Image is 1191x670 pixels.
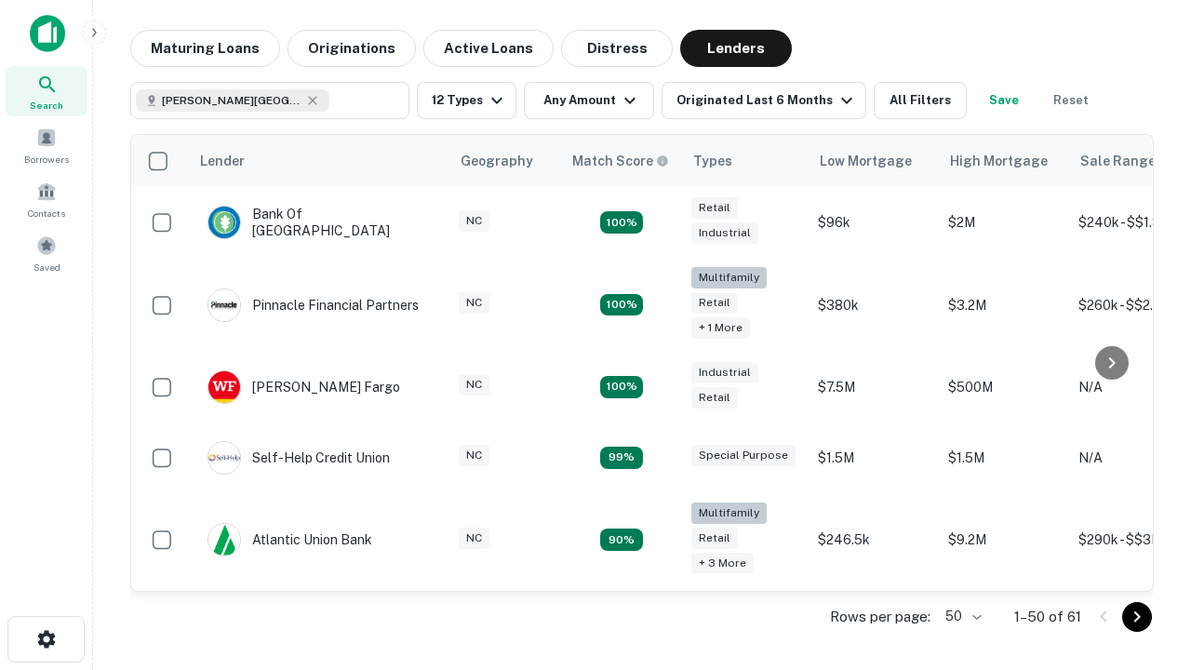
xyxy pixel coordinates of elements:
[208,442,240,474] img: picture
[950,150,1048,172] div: High Mortgage
[600,294,643,316] div: Matching Properties: 20, hasApolloMatch: undefined
[830,606,930,628] p: Rows per page:
[691,502,767,524] div: Multifamily
[809,493,939,587] td: $246.5k
[1122,602,1152,632] button: Go to next page
[200,150,245,172] div: Lender
[207,370,400,404] div: [PERSON_NAME] Fargo
[974,82,1034,119] button: Save your search to get updates of matches that match your search criteria.
[600,376,643,398] div: Matching Properties: 14, hasApolloMatch: undefined
[28,206,65,221] span: Contacts
[6,66,87,116] a: Search
[691,445,796,466] div: Special Purpose
[691,197,738,219] div: Retail
[524,82,654,119] button: Any Amount
[33,260,60,275] span: Saved
[939,135,1069,187] th: High Mortgage
[682,135,809,187] th: Types
[691,222,758,244] div: Industrial
[572,151,665,171] h6: Match Score
[30,15,65,52] img: capitalize-icon.png
[423,30,554,67] button: Active Loans
[691,292,738,314] div: Retail
[680,30,792,67] button: Lenders
[676,89,858,112] div: Originated Last 6 Months
[459,292,489,314] div: NC
[561,30,673,67] button: Distress
[6,228,87,278] a: Saved
[820,150,912,172] div: Low Mortgage
[600,211,643,234] div: Matching Properties: 15, hasApolloMatch: undefined
[208,207,240,238] img: picture
[939,422,1069,493] td: $1.5M
[572,151,669,171] div: Capitalize uses an advanced AI algorithm to match your search with the best lender. The match sco...
[691,317,750,339] div: + 1 more
[417,82,516,119] button: 12 Types
[809,187,939,258] td: $96k
[207,206,431,239] div: Bank Of [GEOGRAPHIC_DATA]
[1041,82,1101,119] button: Reset
[449,135,561,187] th: Geography
[874,82,967,119] button: All Filters
[691,267,767,288] div: Multifamily
[939,187,1069,258] td: $2M
[600,529,643,551] div: Matching Properties: 10, hasApolloMatch: undefined
[691,553,754,574] div: + 3 more
[809,135,939,187] th: Low Mortgage
[693,150,732,172] div: Types
[691,387,738,409] div: Retail
[939,352,1069,422] td: $500M
[208,524,240,556] img: picture
[459,528,489,549] div: NC
[691,528,738,549] div: Retail
[809,422,939,493] td: $1.5M
[691,362,758,383] div: Industrial
[809,258,939,352] td: $380k
[207,288,419,322] div: Pinnacle Financial Partners
[6,120,87,170] a: Borrowers
[1014,606,1081,628] p: 1–50 of 61
[30,98,63,113] span: Search
[207,441,390,475] div: Self-help Credit Union
[459,210,489,232] div: NC
[208,289,240,321] img: picture
[459,374,489,395] div: NC
[24,152,69,167] span: Borrowers
[939,258,1069,352] td: $3.2M
[461,150,533,172] div: Geography
[600,447,643,469] div: Matching Properties: 11, hasApolloMatch: undefined
[939,493,1069,587] td: $9.2M
[162,92,301,109] span: [PERSON_NAME][GEOGRAPHIC_DATA], [GEOGRAPHIC_DATA]
[662,82,866,119] button: Originated Last 6 Months
[6,174,87,224] a: Contacts
[561,135,682,187] th: Capitalize uses an advanced AI algorithm to match your search with the best lender. The match sco...
[1098,521,1191,610] iframe: Chat Widget
[459,445,489,466] div: NC
[208,371,240,403] img: picture
[288,30,416,67] button: Originations
[1080,150,1156,172] div: Sale Range
[207,523,372,556] div: Atlantic Union Bank
[189,135,449,187] th: Lender
[809,352,939,422] td: $7.5M
[938,603,984,630] div: 50
[130,30,280,67] button: Maturing Loans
